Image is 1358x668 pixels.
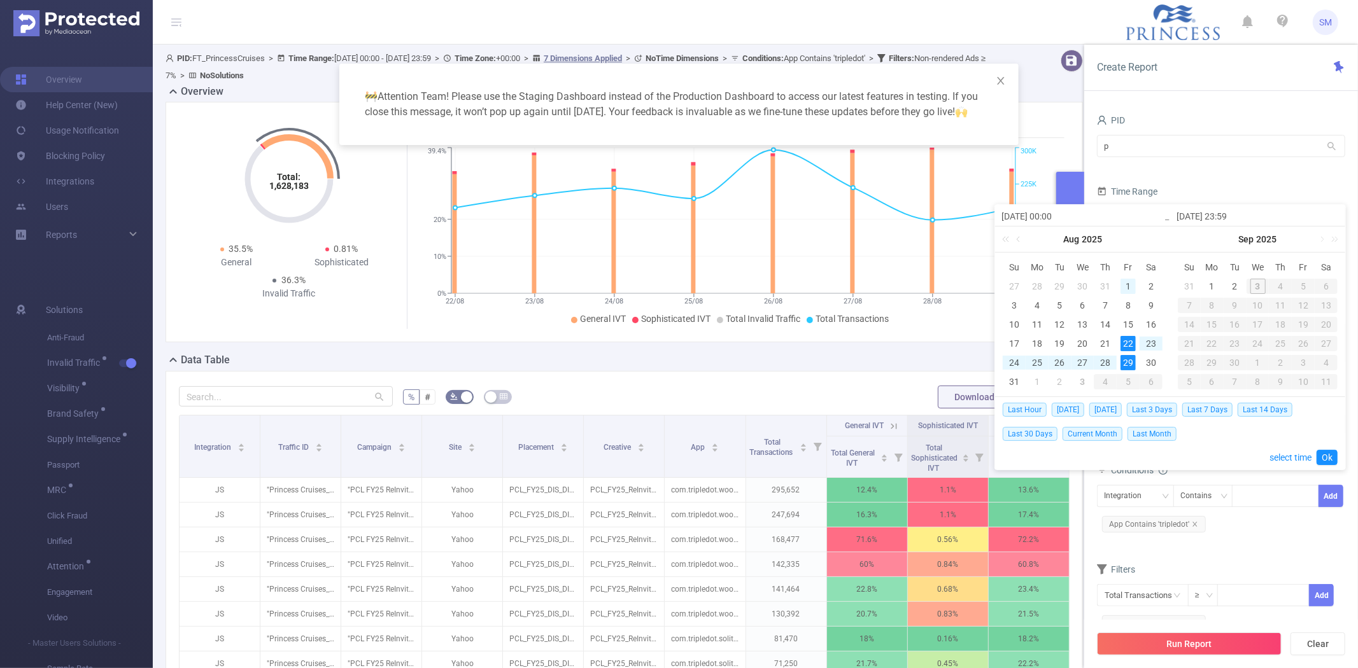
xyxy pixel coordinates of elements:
[1026,372,1049,391] td: September 1, 2025
[1317,450,1338,465] a: Ok
[1026,258,1049,277] th: Mon
[1224,372,1247,391] td: October 7, 2025
[1075,374,1090,389] div: 3
[1001,209,1164,224] input: Start date
[1072,296,1094,315] td: August 6, 2025
[1180,485,1220,506] div: Contains
[1292,258,1315,277] th: Fri
[1117,258,1140,277] th: Fri
[1029,336,1045,351] div: 18
[1052,355,1068,370] div: 26
[1178,261,1201,273] span: Su
[1029,317,1045,332] div: 11
[1324,226,1341,252] a: Next year (Control + right)
[1269,336,1292,351] div: 25
[1292,374,1315,389] div: 10
[1269,261,1292,273] span: Th
[1315,317,1338,332] div: 20
[1075,336,1090,351] div: 20
[1128,427,1177,441] span: Last Month
[1315,315,1338,334] td: September 20, 2025
[1140,261,1163,273] span: Sa
[1247,279,1270,294] div: 3
[1098,355,1113,370] div: 28
[1140,315,1163,334] td: August 16, 2025
[1104,485,1150,506] div: Integration
[1003,315,1026,334] td: August 10, 2025
[1292,315,1315,334] td: September 19, 2025
[1075,355,1090,370] div: 27
[1072,261,1094,273] span: We
[1201,374,1224,389] div: 6
[1014,226,1025,252] a: Previous month (PageUp)
[1052,374,1068,389] div: 2
[1097,632,1282,655] button: Run Report
[1094,353,1117,372] td: August 28, 2025
[1309,584,1334,606] button: Add
[955,106,968,118] span: highfive
[1269,277,1292,296] td: September 4, 2025
[1026,277,1049,296] td: July 28, 2025
[1007,336,1022,351] div: 17
[1178,334,1201,353] td: September 21, 2025
[1201,336,1224,351] div: 22
[1315,296,1338,315] td: September 13, 2025
[1224,336,1247,351] div: 23
[1140,353,1163,372] td: August 30, 2025
[1238,403,1292,417] span: Last 14 Days
[1292,353,1315,372] td: October 3, 2025
[1247,353,1270,372] td: October 1, 2025
[1094,372,1117,391] td: September 4, 2025
[1224,334,1247,353] td: September 23, 2025
[1315,372,1338,391] td: October 11, 2025
[1117,334,1140,353] td: August 22, 2025
[1227,279,1243,294] div: 2
[1292,277,1315,296] td: September 5, 2025
[1206,592,1213,601] i: icon: down
[1269,353,1292,372] td: October 2, 2025
[1182,403,1233,417] span: Last 7 Days
[1238,226,1255,252] a: Sep
[1052,279,1068,294] div: 29
[1049,353,1072,372] td: August 26, 2025
[1224,374,1247,389] div: 7
[1247,336,1270,351] div: 24
[1315,374,1338,389] div: 11
[1255,226,1278,252] a: 2025
[1063,427,1122,441] span: Current Month
[1003,353,1026,372] td: August 24, 2025
[1003,403,1047,417] span: Last Hour
[1072,372,1094,391] td: September 3, 2025
[983,64,1019,99] button: Close
[1049,334,1072,353] td: August 19, 2025
[1224,353,1247,372] td: September 30, 2025
[1319,485,1343,507] button: Add
[1075,279,1090,294] div: 30
[1247,372,1270,391] td: October 8, 2025
[1269,372,1292,391] td: October 9, 2025
[1029,279,1045,294] div: 28
[1117,315,1140,334] td: August 15, 2025
[1292,279,1315,294] div: 5
[1224,258,1247,277] th: Tue
[1315,334,1338,353] td: September 27, 2025
[1117,277,1140,296] td: August 1, 2025
[1075,298,1090,313] div: 6
[1121,279,1136,294] div: 1
[1269,258,1292,277] th: Thu
[1007,298,1022,313] div: 3
[1080,226,1103,252] a: 2025
[1102,615,1206,632] span: Non-rendered Ads ≥ 7%
[1003,334,1026,353] td: August 17, 2025
[1315,353,1338,372] td: October 4, 2025
[1094,374,1117,389] div: 4
[1052,403,1084,417] span: [DATE]
[1003,427,1057,441] span: Last 30 Days
[1007,374,1022,389] div: 31
[1269,374,1292,389] div: 9
[1292,355,1315,370] div: 3
[1178,315,1201,334] td: September 14, 2025
[1049,258,1072,277] th: Tue
[1292,334,1315,353] td: September 26, 2025
[1269,296,1292,315] td: September 11, 2025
